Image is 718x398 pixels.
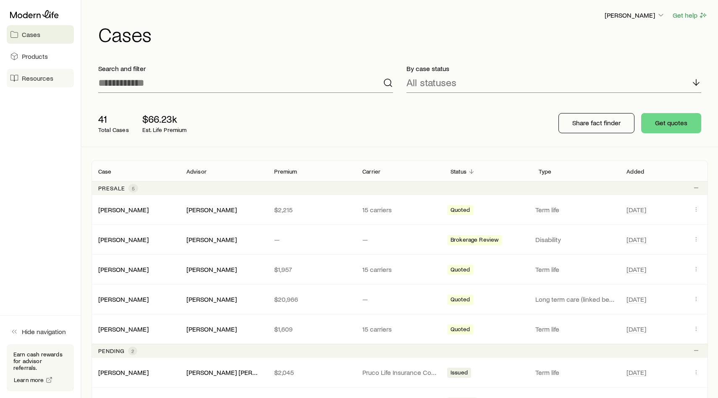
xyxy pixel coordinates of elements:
[274,265,349,274] p: $1,957
[535,295,617,303] p: Long term care (linked benefit)
[131,348,134,354] span: 2
[604,11,666,21] button: [PERSON_NAME]
[451,326,470,335] span: Quoted
[362,206,437,214] p: 15 carriers
[98,64,393,73] p: Search and filter
[98,206,149,214] div: [PERSON_NAME]
[406,76,456,88] p: All statuses
[362,325,437,333] p: 15 carriers
[362,368,437,377] p: Pruco Life Insurance Company
[362,168,380,175] p: Carrier
[98,295,149,303] a: [PERSON_NAME]
[274,325,349,333] p: $1,609
[142,127,187,133] p: Est. Life Premium
[451,236,499,245] span: Brokerage Review
[672,11,708,20] button: Get help
[451,266,470,275] span: Quoted
[132,185,135,192] span: 5
[274,206,349,214] p: $2,215
[142,113,187,125] p: $66.23k
[98,206,149,213] a: [PERSON_NAME]
[406,64,701,73] p: By case status
[626,295,646,303] span: [DATE]
[362,235,437,244] p: —
[22,52,48,61] span: Products
[535,235,617,244] p: Disability
[22,327,66,336] span: Hide navigation
[558,113,634,133] button: Share fact finder
[535,368,617,377] p: Term life
[7,322,74,341] button: Hide navigation
[362,265,437,274] p: 15 carriers
[451,206,470,215] span: Quoted
[186,325,237,334] div: [PERSON_NAME]
[626,325,646,333] span: [DATE]
[13,351,67,371] p: Earn cash rewards for advisor referrals.
[186,235,237,244] div: [PERSON_NAME]
[98,185,125,192] p: Presale
[274,368,349,377] p: $2,045
[186,295,237,304] div: [PERSON_NAME]
[98,325,149,333] a: [PERSON_NAME]
[451,369,468,378] span: Issued
[7,69,74,87] a: Resources
[626,206,646,214] span: [DATE]
[98,168,112,175] p: Case
[98,127,129,133] p: Total Cases
[98,235,149,243] a: [PERSON_NAME]
[7,47,74,66] a: Products
[22,30,40,39] span: Cases
[451,296,470,305] span: Quoted
[98,265,149,274] div: [PERSON_NAME]
[186,206,237,214] div: [PERSON_NAME]
[7,25,74,44] a: Cases
[98,325,149,334] div: [PERSON_NAME]
[539,168,552,175] p: Type
[274,235,349,244] p: —
[626,368,646,377] span: [DATE]
[98,368,149,377] div: [PERSON_NAME]
[98,265,149,273] a: [PERSON_NAME]
[98,295,149,304] div: [PERSON_NAME]
[98,348,125,354] p: Pending
[274,168,297,175] p: Premium
[572,119,621,127] p: Share fact finder
[186,368,261,377] div: [PERSON_NAME] [PERSON_NAME]
[605,11,665,19] p: [PERSON_NAME]
[535,206,617,214] p: Term life
[14,377,44,383] span: Learn more
[7,344,74,391] div: Earn cash rewards for advisor referrals.Learn more
[186,168,207,175] p: Advisor
[98,235,149,244] div: [PERSON_NAME]
[186,265,237,274] div: [PERSON_NAME]
[98,24,708,44] h1: Cases
[535,325,617,333] p: Term life
[362,295,437,303] p: —
[535,265,617,274] p: Term life
[626,265,646,274] span: [DATE]
[626,235,646,244] span: [DATE]
[98,113,129,125] p: 41
[626,168,644,175] p: Added
[274,295,349,303] p: $20,966
[98,368,149,376] a: [PERSON_NAME]
[22,74,53,82] span: Resources
[451,168,466,175] p: Status
[641,113,701,133] button: Get quotes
